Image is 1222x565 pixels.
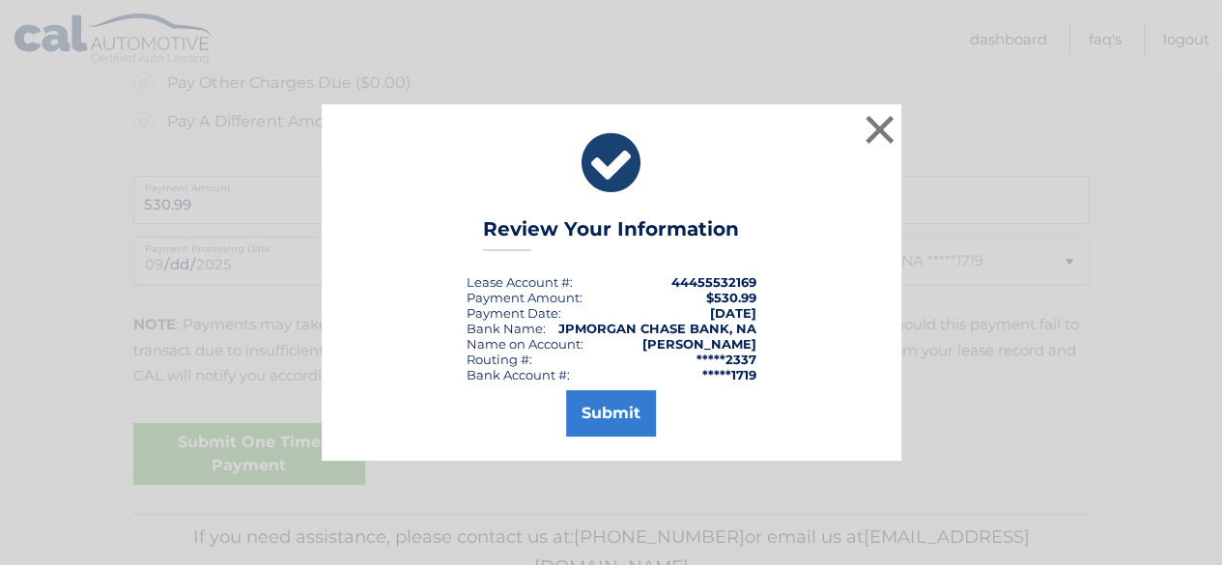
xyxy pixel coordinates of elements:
[467,305,561,321] div: :
[710,305,756,321] span: [DATE]
[558,321,756,336] strong: JPMORGAN CHASE BANK, NA
[467,305,558,321] span: Payment Date
[706,290,756,305] span: $530.99
[861,110,899,149] button: ×
[467,274,573,290] div: Lease Account #:
[566,390,656,437] button: Submit
[671,274,756,290] strong: 44455532169
[467,321,546,336] div: Bank Name:
[642,336,756,352] strong: [PERSON_NAME]
[467,336,583,352] div: Name on Account:
[467,367,570,382] div: Bank Account #:
[483,217,739,251] h3: Review Your Information
[467,290,583,305] div: Payment Amount:
[467,352,532,367] div: Routing #:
